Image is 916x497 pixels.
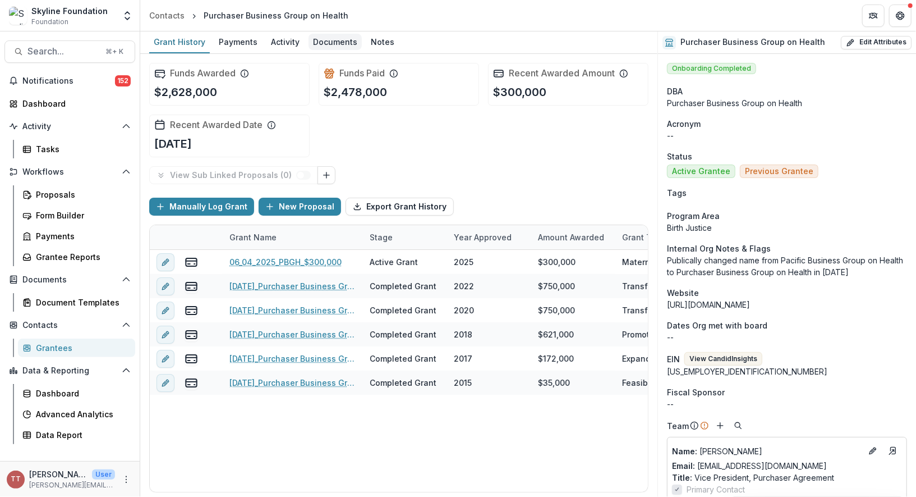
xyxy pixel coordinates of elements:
p: [DATE] [154,135,192,152]
div: [US_EMPLOYER_IDENTIFICATION_NUMBER] [667,366,907,377]
p: $300,000 [493,84,546,101]
p: User [92,469,115,480]
span: Status [667,151,692,162]
div: Grant Name [223,225,363,249]
div: Completed Grant [370,377,436,389]
div: Grant Title [615,225,699,249]
div: Grantees [36,342,126,354]
div: Amount Awarded [531,231,611,243]
div: Amount Awarded [531,225,615,249]
div: Document Templates [36,297,126,308]
div: Dashboard [36,387,126,399]
h2: Recent Awarded Date [170,120,263,130]
a: Form Builder [18,206,135,225]
button: Partners [862,4,885,27]
button: Open Documents [4,271,135,289]
button: edit [156,277,174,295]
a: Proposals [18,185,135,204]
a: Advanced Analytics [18,405,135,423]
div: Maternity Care Common Purchasing Agreement [622,256,693,268]
h2: Recent Awarded Amount [509,68,615,79]
span: Contacts [22,321,117,330]
button: Manually Log Grant [149,198,254,216]
div: Tasks [36,143,126,155]
div: $750,000 [538,304,575,316]
div: Dashboard [22,98,126,110]
p: [PERSON_NAME] [29,468,88,480]
button: edit [156,326,174,344]
span: Active Grantee [672,167,730,176]
a: Document Templates [18,293,135,312]
div: Grantee Reports [36,251,126,263]
a: [URL][DOMAIN_NAME] [667,300,750,309]
button: view-payments [185,280,198,293]
a: Documents [309,31,362,53]
button: Link Grants [317,166,335,184]
button: Open Contacts [4,316,135,334]
a: [DATE]_Purchaser Business Group on Health_621000 [229,329,356,340]
button: View Sub Linked Proposals (0) [149,166,318,184]
a: [DATE]_Purchaser Business Group on Health_172000 [229,353,356,364]
button: Open entity switcher [119,4,135,27]
a: Tasks [18,140,135,158]
span: Data & Reporting [22,366,117,376]
p: $2,628,000 [154,84,217,101]
div: Transform Maternity Care project [622,280,693,292]
div: 2015 [454,377,472,389]
p: [PERSON_NAME] [672,445,862,457]
button: View CandidInsights [684,352,762,366]
span: Program Area [667,210,720,222]
div: Tanya Taiwo [11,476,21,483]
span: Search... [27,46,99,57]
span: Workflows [22,167,117,177]
span: Title : [672,473,692,482]
button: Open Activity [4,117,135,135]
button: view-payments [185,376,198,390]
a: Dashboard [4,94,135,113]
a: Payments [214,31,262,53]
div: Notes [366,34,399,50]
div: Skyline Foundation [31,5,108,17]
a: Activity [266,31,304,53]
button: view-payments [185,256,198,269]
div: Purchaser Business Group on Health [667,97,907,109]
button: Get Help [889,4,912,27]
button: view-payments [185,304,198,317]
div: $172,000 [538,353,574,364]
a: 06_04_2025_PBGH_$300,000 [229,256,342,268]
div: 2025 [454,256,473,268]
a: Grant History [149,31,210,53]
a: Grantee Reports [18,248,135,266]
div: Completed Grant [370,353,436,364]
div: 2020 [454,304,474,316]
button: Edit Attributes [841,36,912,49]
a: Go to contact [884,442,902,460]
span: Tags [667,187,687,199]
button: New Proposal [259,198,341,216]
div: Promoting Midwifery: Scaling the Integration Guide and Changing Payer Practices [622,329,693,340]
div: Proposals [36,189,126,200]
div: Grant Title [615,231,671,243]
span: DBA [667,85,683,97]
h2: Funds Paid [339,68,385,79]
div: 2017 [454,353,472,364]
p: -- [667,130,907,142]
h2: Purchaser Business Group on Health [680,38,825,47]
button: Search [731,419,745,432]
p: -- [667,331,907,343]
div: Feasibility Study: Promote Access and Use of Midwifery Services [622,377,693,389]
div: $35,000 [538,377,570,389]
button: Open Workflows [4,163,135,181]
span: Internal Org Notes & Flags [667,243,771,254]
div: Grant History [149,34,210,50]
div: $621,000 [538,329,574,340]
button: Edit [866,444,880,458]
div: Year approved [447,231,518,243]
p: [PERSON_NAME][EMAIL_ADDRESS][DOMAIN_NAME] [29,480,115,490]
a: Payments [18,227,135,245]
div: Expanding Midwifery: A Best Practice Guide to Implementing Certified Nurse Midwife-Led Care [622,353,693,364]
h2: Funds Awarded [170,68,236,79]
p: View Sub Linked Proposals ( 0 ) [170,171,296,180]
button: view-payments [185,328,198,341]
